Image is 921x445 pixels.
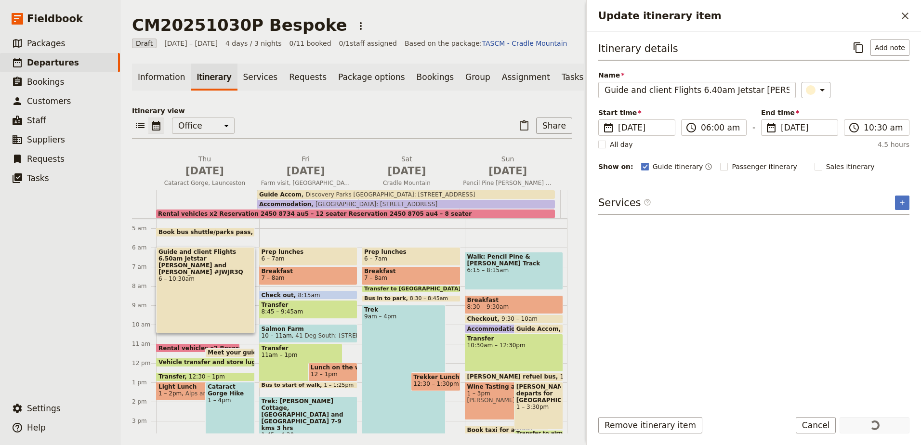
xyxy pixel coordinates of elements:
[465,295,564,314] div: Breakfast8:30 – 9:30am
[463,154,553,178] h2: Sun
[262,326,355,332] span: Salmon Farm
[765,122,777,133] span: ​
[156,179,253,187] span: Cataract Gorge, Launceston
[362,305,446,439] div: Trek9am – 4pm
[467,315,502,322] span: Checkout
[262,382,324,388] span: Bus to start of walk
[362,295,460,302] div: Bus in to park8:30 – 8:45am
[156,209,555,218] div: Rental vehicles x2 Reservation 2450 8734 au5 – 12 seater Reservation 2450 8705 au4 – 8 seater
[27,154,65,164] span: Requests
[364,296,410,301] span: Bus in to park
[644,198,651,210] span: ​
[796,417,836,433] button: Cancel
[598,9,897,23] h2: Update itinerary item
[556,64,590,91] a: Tasks
[158,275,252,282] span: 6 – 10:30am
[467,390,546,397] span: 1 – 3pm
[603,122,614,133] span: ​
[27,12,83,26] span: Fieldbook
[262,268,355,275] span: Breakfast
[158,359,303,366] span: Vehicle transfer and store luggage at hotel
[262,301,355,308] span: Transfer
[644,198,651,206] span: ​
[132,359,156,367] div: 12 pm
[225,39,282,48] span: 4 days / 3 nights
[560,373,596,380] span: 12:30 – 1pm
[132,321,156,328] div: 10 am
[465,324,549,333] div: Accommodation5:45pm – 10am
[598,417,702,433] button: Remove itinerary item
[482,39,567,47] a: TASCM - Cradle Mountain
[132,224,156,232] div: 5 am
[496,64,556,91] a: Assignment
[701,122,740,133] input: ​
[358,179,456,187] span: Cradle Mountain
[410,296,448,301] span: 8:30 – 8:45am
[732,162,797,171] span: Passenger itinerary
[598,108,675,118] span: Start time
[802,82,830,98] button: ​
[164,39,218,48] span: [DATE] – [DATE]
[262,255,285,262] span: 6 – 7am
[257,190,555,199] div: Guide AccomDiscovery Parks [GEOGRAPHIC_DATA]: [STREET_ADDRESS]
[405,39,567,48] span: Based on the package:
[156,358,255,367] div: Vehicle transfer and store luggage at hotel
[516,326,563,332] span: Guide Accom
[339,39,397,48] span: 0 / 1 staff assigned
[465,252,564,290] div: Walk: Pencil Pine & [PERSON_NAME] Track6:15 – 8:15am
[870,39,909,56] button: Add note
[311,371,338,378] span: 12 – 1pm
[467,326,524,332] span: Accommodation
[467,303,509,310] span: 8:30 – 9:30am
[752,121,755,136] span: -
[598,41,678,56] h3: Itinerary details
[132,244,156,251] div: 6 am
[27,404,61,413] span: Settings
[158,229,255,236] span: Book bus shuttle/parks pass
[257,200,555,209] div: Accommodation[GEOGRAPHIC_DATA]: [STREET_ADDRESS]
[156,382,240,401] div: Light Lunch1 – 2pmAlps and Amici - [STREET_ADDRESS][PERSON_NAME]
[132,263,156,271] div: 7 am
[598,82,796,98] input: Name
[465,382,549,420] div: Wine Tasting and Lunch1 – 3pm[PERSON_NAME]: [STREET_ADDRESS]
[598,162,633,171] div: Show on:
[158,345,475,351] span: Rental vehicles x2 Reservation 2450 8734 au5 – 12 seater Reservation 2450 8705 au4 – 8 seater
[362,164,452,178] span: [DATE]
[610,140,633,149] span: All day
[208,397,252,404] span: 1 – 4pm
[516,118,532,134] button: Paste itinerary item
[298,292,320,298] span: 8:15am
[262,398,355,432] span: Trek: [PERSON_NAME] Cottage, [GEOGRAPHIC_DATA] and [GEOGRAPHIC_DATA] 7-9 kms 3 hrs
[465,314,564,324] div: Checkout9:30 – 10am
[460,64,496,91] a: Group
[463,164,553,178] span: [DATE]
[132,118,148,134] button: List view
[465,425,549,444] div: Book taxi for airport3:15 – 4:15pm
[191,64,237,91] a: Itinerary
[158,249,252,275] span: Guide and client Flights 6.50am Jetstar [PERSON_NAME] and [PERSON_NAME] #JWJR3Q
[27,423,46,432] span: Help
[156,154,257,190] button: Thu [DATE]Cataract Gorge, Launceston
[362,286,460,292] div: Transfer to [GEOGRAPHIC_DATA]
[156,228,255,237] div: Book bus shuttle/parks pass
[598,70,796,80] span: Name
[132,301,156,309] div: 9 am
[826,162,875,171] span: Sales itinerary
[362,154,452,178] h2: Sat
[262,352,341,358] span: 11am – 1pm
[132,417,156,425] div: 3 pm
[618,122,669,133] span: [DATE]
[332,64,410,91] a: Package options
[465,372,564,381] div: [PERSON_NAME] refuel bus12:30 – 1pm
[156,372,255,381] div: Transfer12:30 – 1pm
[158,390,182,397] span: 1 – 2pm
[259,300,358,319] div: Transfer8:45 – 9:45am
[208,349,392,356] span: Meet your guide at [GEOGRAPHIC_DATA], be trek ready
[262,345,341,352] span: Transfer
[467,427,546,433] span: Book taxi for airport
[156,247,255,333] div: Guide and client Flights 6.50am Jetstar [PERSON_NAME] and [PERSON_NAME] #JWJR3Q6 – 10:30am
[27,39,65,48] span: Packages
[27,58,79,67] span: Departures
[148,118,164,134] button: Calendar view
[261,154,351,178] h2: Fri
